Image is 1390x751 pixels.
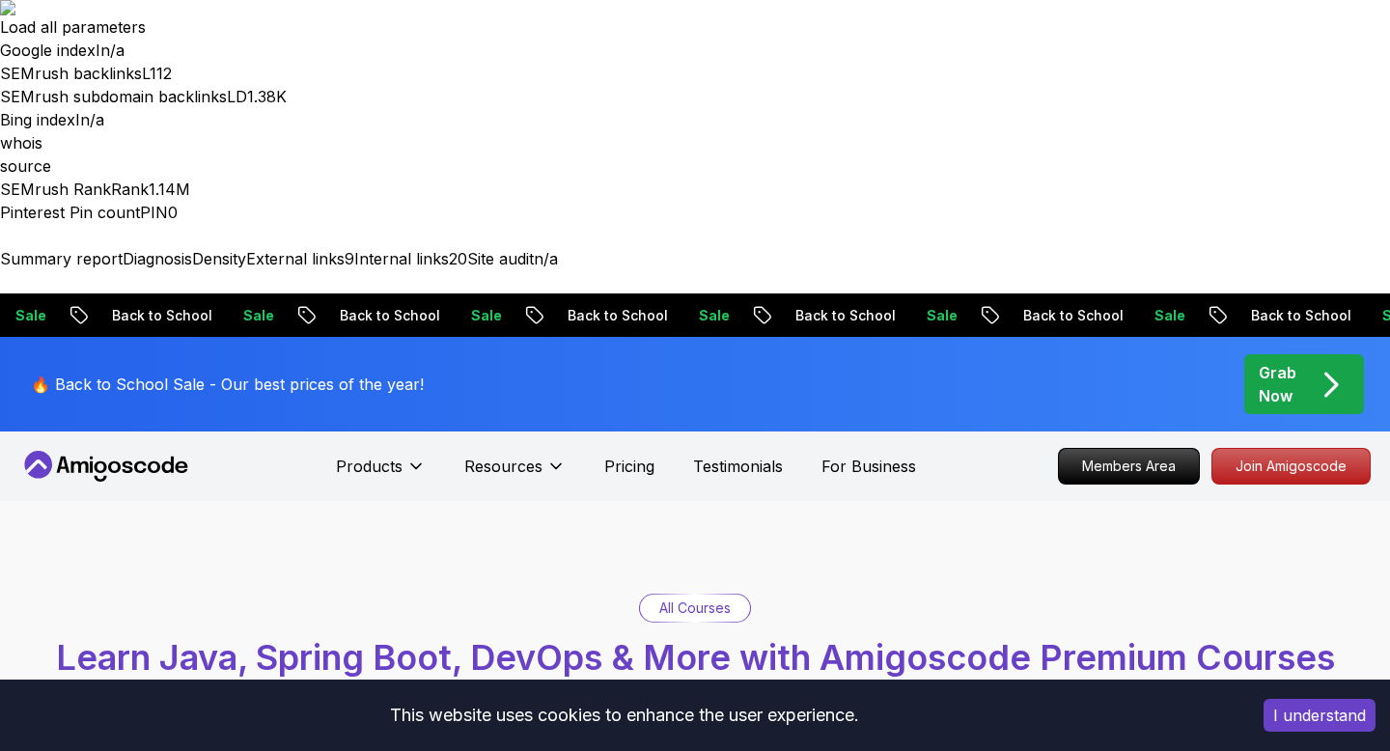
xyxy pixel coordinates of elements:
[31,373,424,396] p: 🔥 Back to School Sale - Our best prices of the year!
[440,306,502,325] p: Sale
[537,306,668,325] p: Back to School
[75,110,80,129] span: I
[821,455,916,478] a: For Business
[1058,448,1200,485] a: Members Area
[1259,361,1296,407] p: Grab Now
[896,306,958,325] p: Sale
[150,64,172,83] a: 112
[81,306,212,325] p: Back to School
[1220,306,1351,325] p: Back to School
[1059,449,1199,484] p: Members Area
[1124,306,1185,325] p: Sale
[534,249,558,268] span: n/a
[14,694,1235,737] div: This website uses cookies to enhance the user experience.
[345,249,354,268] span: 9
[1264,699,1376,732] button: Accept cookies
[467,249,558,268] a: Site auditn/a
[227,87,247,106] span: LD
[659,598,731,618] p: All Courses
[96,41,100,60] span: I
[464,455,542,478] p: Resources
[168,203,178,222] a: 0
[111,180,149,199] span: Rank
[247,87,287,106] a: 1.38K
[140,203,168,222] span: PIN
[1212,449,1370,484] p: Join Amigoscode
[336,455,403,478] p: Products
[464,455,566,493] button: Resources
[693,455,783,478] a: Testimonials
[467,249,534,268] span: Site audit
[192,249,246,268] span: Density
[56,636,1335,679] span: Learn Java, Spring Boot, DevOps & More with Amigoscode Premium Courses
[123,249,192,268] span: Diagnosis
[354,249,449,268] span: Internal links
[212,306,274,325] p: Sale
[80,110,104,129] a: n/a
[309,306,440,325] p: Back to School
[992,306,1124,325] p: Back to School
[1211,448,1371,485] a: Join Amigoscode
[100,41,125,60] a: n/a
[604,455,654,478] a: Pricing
[336,455,426,493] button: Products
[246,249,345,268] span: External links
[449,249,467,268] span: 20
[764,306,896,325] p: Back to School
[668,306,730,325] p: Sale
[149,180,190,199] a: 1.14M
[142,64,150,83] span: L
